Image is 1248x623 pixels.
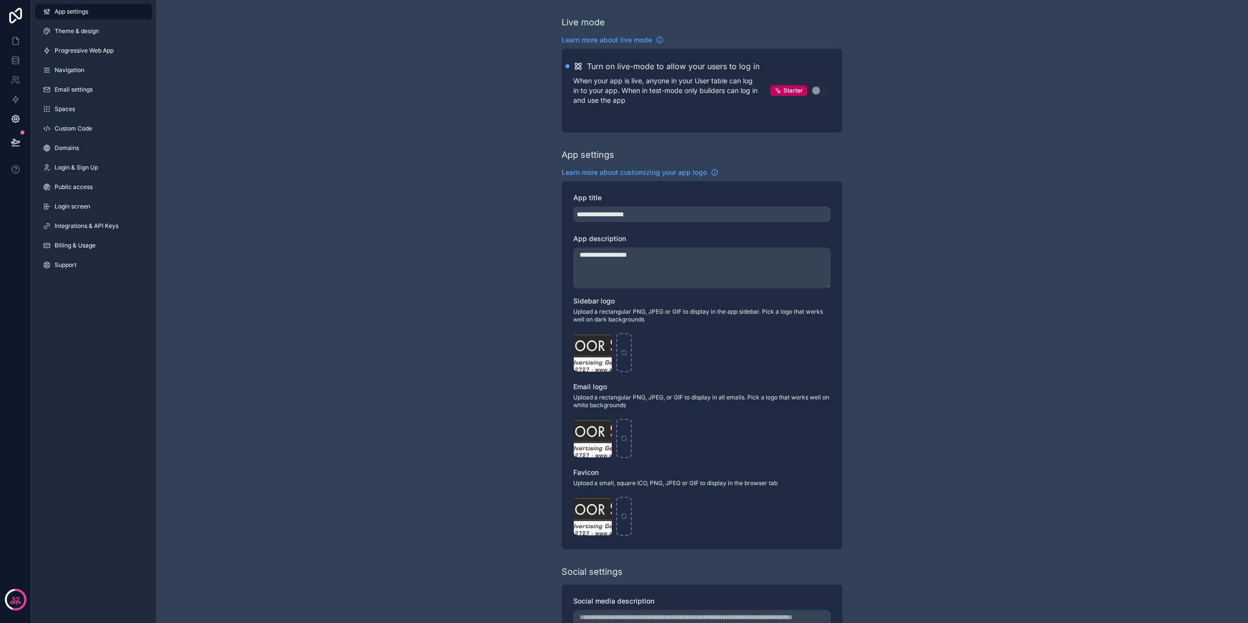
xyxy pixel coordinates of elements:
span: Login screen [55,203,90,210]
span: Social media description [573,597,654,605]
a: Navigation [35,62,152,78]
a: App settings [35,4,152,19]
a: Integrations & API Keys [35,218,152,234]
a: Billing & Usage [35,238,152,253]
a: Learn more about live mode [562,35,663,45]
div: App settings [562,148,614,162]
span: Billing & Usage [55,242,96,249]
span: App description [573,234,626,243]
span: Learn more about customizing your app logo [562,168,707,177]
a: Spaces [35,101,152,117]
span: Support [55,261,77,269]
span: Upload a small, square ICO, PNG, JPEG or GIF to display in the browser tab [573,479,831,487]
span: Theme & design [55,27,99,35]
span: Public access [55,183,93,191]
span: Spaces [55,105,75,113]
a: Login screen [35,199,152,214]
span: Favicon [573,468,599,476]
span: Learn more about live mode [562,35,652,45]
a: Theme & design [35,23,152,39]
div: Social settings [562,565,623,579]
a: Support [35,257,152,273]
a: Progressive Web App [35,43,152,58]
span: Email logo [573,382,607,391]
a: Domains [35,140,152,156]
span: Email settings [55,86,93,94]
span: Custom Code [55,125,92,132]
span: Progressive Web App [55,47,114,55]
span: App settings [55,8,88,16]
h2: Turn on live-mode to allow your users to log in [587,60,760,72]
span: Integrations & API Keys [55,222,118,230]
span: Upload a rectangular PNG, JPEG or GIF to display in the app sidebar. Pick a logo that works well ... [573,308,831,323]
p: days [10,599,21,606]
p: 32 [11,595,20,604]
a: Public access [35,179,152,195]
div: Live mode [562,16,605,29]
a: Learn more about customizing your app logo [562,168,719,177]
p: When your app is live, anyone in your User table can log in to your app. When in test-mode only b... [573,76,770,105]
a: Email settings [35,82,152,97]
span: Login & Sign Up [55,164,98,171]
a: Custom Code [35,121,152,136]
span: App title [573,193,602,202]
span: Navigation [55,66,84,74]
a: Login & Sign Up [35,160,152,175]
span: Domains [55,144,79,152]
span: Upload a rectangular PNG, JPEG, or GIF to display in all emails. Pick a logo that works well on w... [573,394,831,409]
span: Starter [783,87,803,94]
span: Sidebar logo [573,297,615,305]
